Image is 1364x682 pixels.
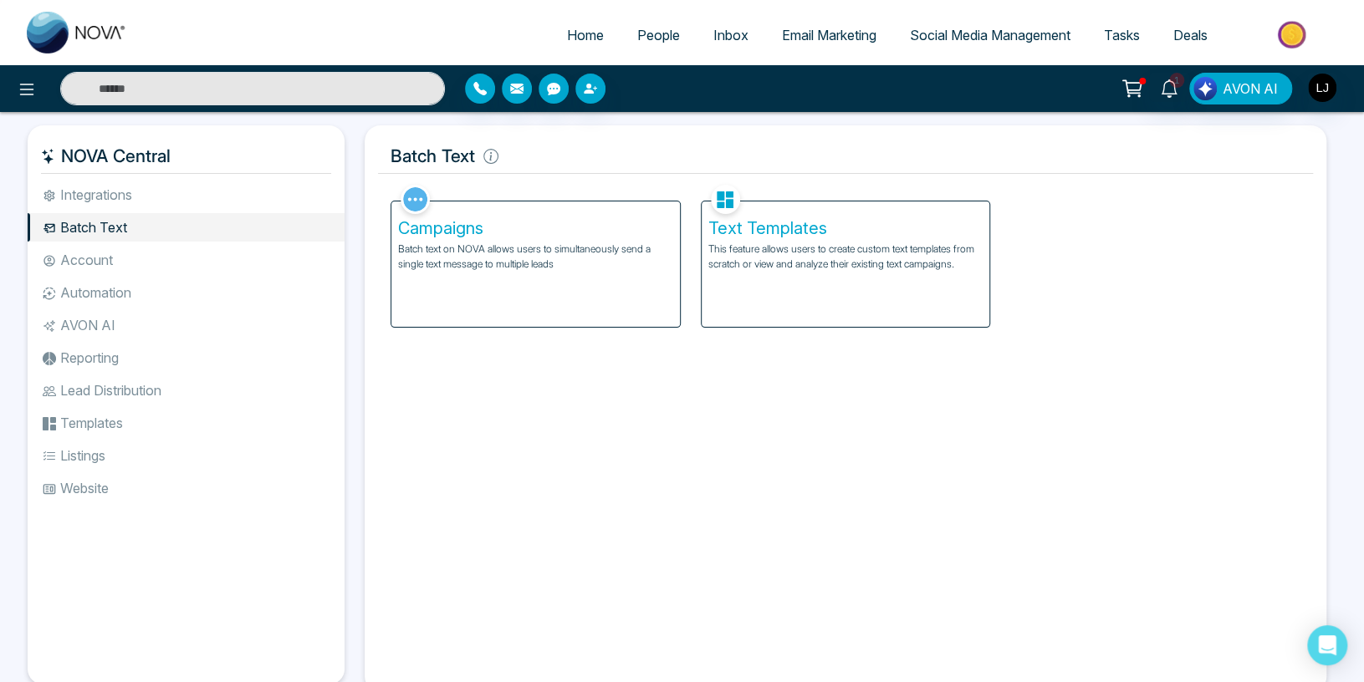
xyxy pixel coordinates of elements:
[1173,27,1208,43] span: Deals
[398,242,673,272] p: Batch text on NOVA allows users to simultaneously send a single text message to multiple leads
[713,27,748,43] span: Inbox
[378,139,1313,174] h5: Batch Text
[28,344,345,372] li: Reporting
[637,27,680,43] span: People
[1189,73,1292,104] button: AVON AI
[28,376,345,405] li: Lead Distribution
[1223,79,1278,99] span: AVON AI
[28,246,345,274] li: Account
[28,441,345,470] li: Listings
[1087,19,1157,51] a: Tasks
[1193,77,1217,100] img: Lead Flow
[567,27,604,43] span: Home
[398,218,673,238] h5: Campaigns
[1149,73,1189,102] a: 1
[28,181,345,209] li: Integrations
[401,185,430,214] img: Campaigns
[27,12,127,53] img: Nova CRM Logo
[910,27,1070,43] span: Social Media Management
[1308,74,1336,102] img: User Avatar
[550,19,621,51] a: Home
[1307,625,1347,665] div: Open Intercom Messenger
[1169,73,1184,88] span: 1
[28,278,345,307] li: Automation
[28,474,345,502] li: Website
[697,19,765,51] a: Inbox
[765,19,893,51] a: Email Marketing
[708,218,983,238] h5: Text Templates
[1104,27,1140,43] span: Tasks
[1157,19,1224,51] a: Deals
[28,409,345,437] li: Templates
[28,311,345,339] li: AVON AI
[41,139,331,174] h5: NOVA Central
[621,19,697,51] a: People
[711,185,740,214] img: Text Templates
[1233,16,1354,53] img: Market-place.gif
[782,27,876,43] span: Email Marketing
[893,19,1087,51] a: Social Media Management
[28,213,345,242] li: Batch Text
[708,242,983,272] p: This feature allows users to create custom text templates from scratch or view and analyze their ...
